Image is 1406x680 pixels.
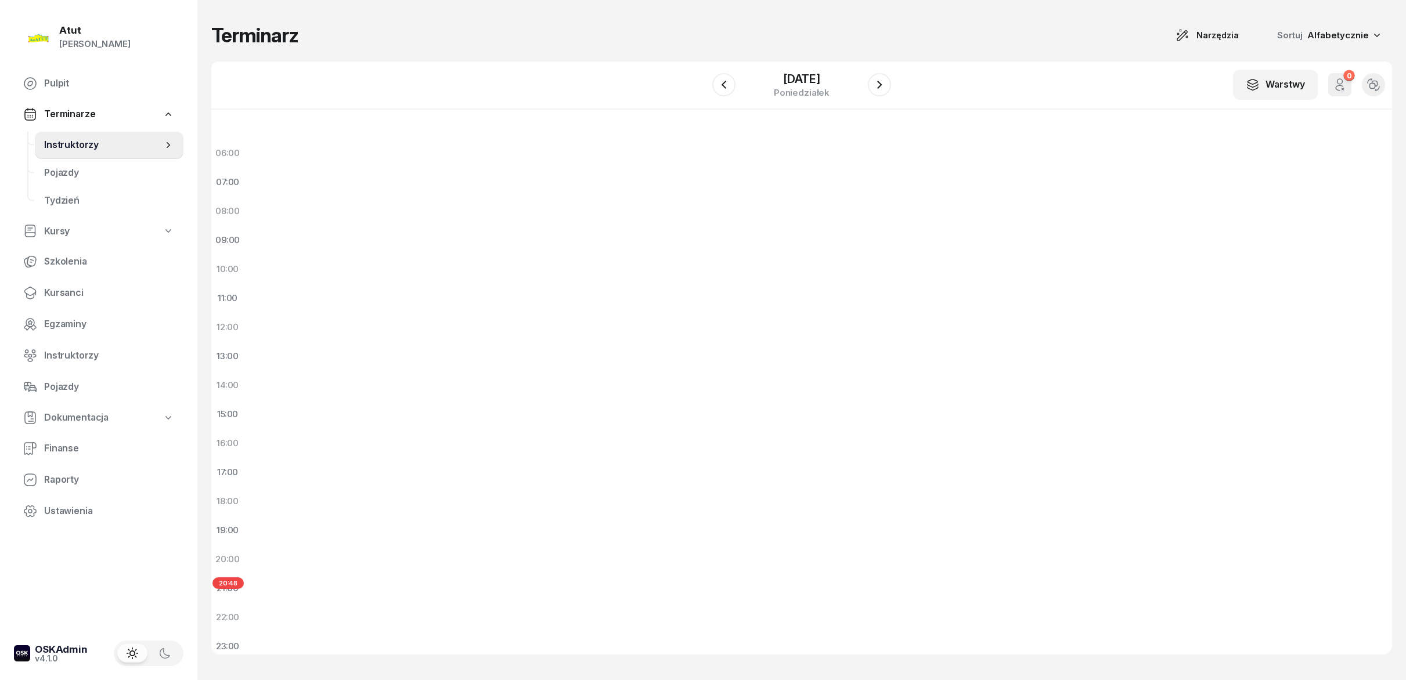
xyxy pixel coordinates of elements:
[44,472,174,487] span: Raporty
[1277,28,1305,43] span: Sortuj
[59,37,131,52] div: [PERSON_NAME]
[211,516,244,545] div: 19:00
[211,487,244,516] div: 18:00
[1165,24,1249,47] button: Narzędzia
[59,26,131,35] div: Atut
[1328,73,1351,96] button: 0
[44,410,109,425] span: Dokumentacja
[44,379,174,395] span: Pojazdy
[212,577,244,589] span: 20:48
[14,218,183,245] a: Kursy
[211,545,244,574] div: 20:00
[44,317,174,332] span: Egzaminy
[44,285,174,301] span: Kursanci
[14,310,183,338] a: Egzaminy
[44,224,70,239] span: Kursy
[211,255,244,284] div: 10:00
[35,187,183,215] a: Tydzień
[211,168,244,197] div: 07:00
[14,497,183,525] a: Ustawienia
[774,73,830,85] div: [DATE]
[211,632,244,661] div: 23:00
[774,88,830,97] div: poniedziałek
[14,279,183,307] a: Kursanci
[211,458,244,487] div: 17:00
[14,435,183,462] a: Finanse
[44,504,174,519] span: Ustawienia
[44,193,174,208] span: Tydzień
[35,654,88,663] div: v4.1.0
[1343,70,1354,81] div: 0
[14,101,183,128] a: Terminarze
[1263,23,1392,48] button: Sortuj Alfabetycznie
[211,313,244,342] div: 12:00
[211,284,244,313] div: 11:00
[14,342,183,370] a: Instruktorzy
[1246,77,1305,92] div: Warstwy
[211,226,244,255] div: 09:00
[44,165,174,180] span: Pojazdy
[14,373,183,401] a: Pojazdy
[211,139,244,168] div: 06:00
[35,159,183,187] a: Pojazdy
[14,645,30,661] img: logo-xs-dark@2x.png
[14,466,183,494] a: Raporty
[211,371,244,400] div: 14:00
[35,645,88,654] div: OSKAdmin
[44,138,163,153] span: Instruktorzy
[14,70,183,97] a: Pulpit
[44,107,95,122] span: Terminarze
[1196,28,1239,42] span: Narzędzia
[211,603,244,632] div: 22:00
[14,248,183,276] a: Szkolenia
[211,574,244,603] div: 21:00
[211,342,244,371] div: 13:00
[44,441,174,456] span: Finanse
[44,348,174,363] span: Instruktorzy
[44,76,174,91] span: Pulpit
[211,400,244,429] div: 15:00
[14,404,183,431] a: Dokumentacja
[211,25,298,46] h1: Terminarz
[44,254,174,269] span: Szkolenia
[211,197,244,226] div: 08:00
[35,131,183,159] a: Instruktorzy
[211,429,244,458] div: 16:00
[1307,30,1369,41] span: Alfabetycznie
[1233,70,1318,100] button: Warstwy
